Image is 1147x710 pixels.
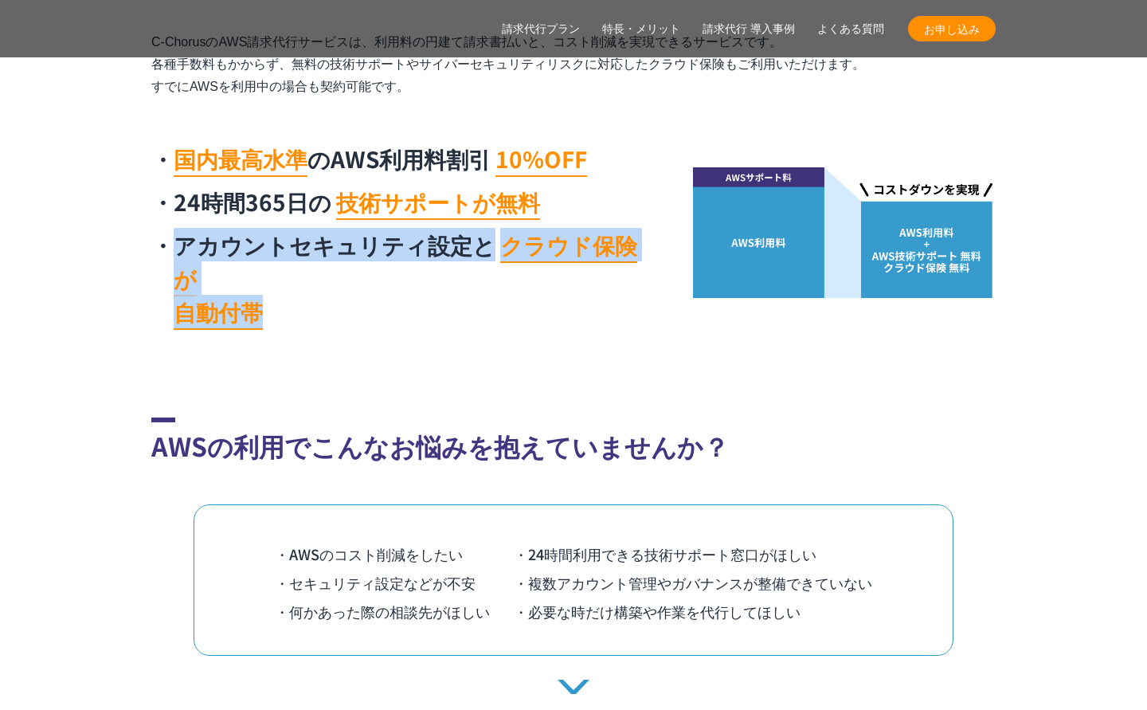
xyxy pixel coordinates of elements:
[174,229,637,330] mark: クラウド保険が 自動付帯
[151,418,996,465] h2: AWSの利用でこんなお悩みを抱えていませんか？
[275,539,514,568] li: ・AWSのコスト削減をしたい
[275,597,514,626] li: ・何かあった際の相談先がほしい
[502,21,580,37] a: 請求代行プラン
[495,143,587,177] mark: 10%OFF
[908,16,996,41] a: お申し込み
[693,167,996,299] img: AWS請求代行で大幅な割引が実現できる仕組み
[151,228,653,328] li: アカウントセキュリティ設定と
[151,185,653,218] li: 24時間365日の
[275,568,514,597] li: ・セキュリティ設定などが不安
[514,597,872,626] li: ・必要な時だけ構築や作業を代行してほしい
[602,21,680,37] a: 特長・メリット
[514,539,872,568] li: ・24時間利用できる技術サポート窓口がほしい
[514,568,872,597] li: ・複数アカウント管理やガバナンスが整備できていない
[151,31,996,98] p: C-ChorusのAWS請求代行サービスは、利用料の円建て請求書払いと、コスト削減を実現できるサービスです。 各種手数料もかからず、無料の技術サポートやサイバーセキュリティリスクに対応したクラウ...
[908,21,996,37] span: お申し込み
[336,186,540,220] mark: 技術サポートが無料
[703,21,795,37] a: 請求代行 導入事例
[151,142,653,175] li: のAWS利用料割引
[817,21,884,37] a: よくある質問
[174,143,307,177] mark: 国内最高水準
